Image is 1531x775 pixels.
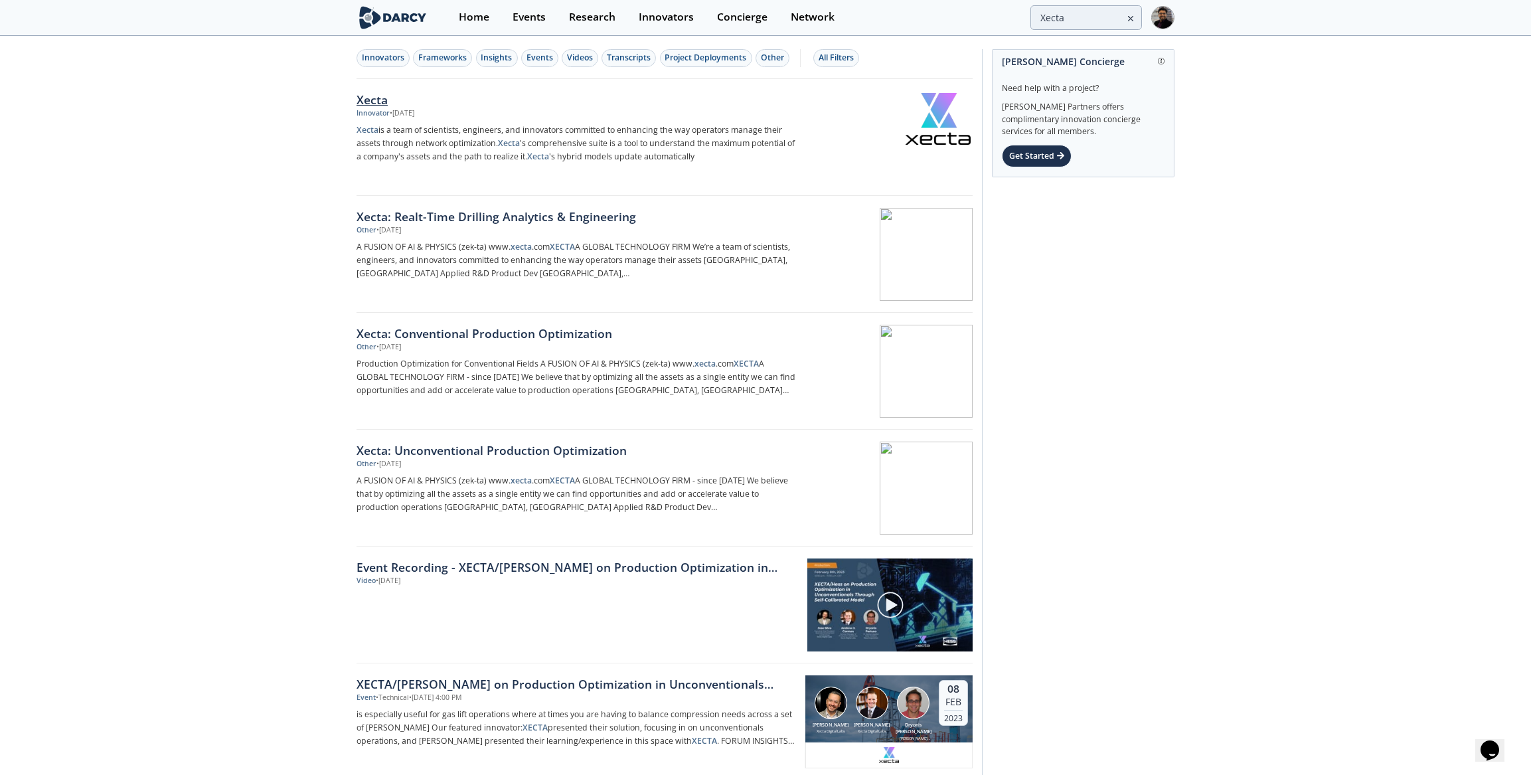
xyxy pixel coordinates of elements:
div: Other [357,342,376,353]
div: Innovator [357,108,390,119]
div: Innovators [639,12,694,23]
a: Xecta: Unconventional Production Optimization Other •[DATE] A FUSION OF AI & PHYSICS (zek-ta) www... [357,430,973,547]
div: • [DATE] [376,576,400,586]
div: Video [357,576,376,586]
div: Other [357,225,376,236]
a: Xecta: Conventional Production Optimization Other •[DATE] Production Optimization for Conventiona... [357,313,973,430]
button: Other [756,49,789,67]
button: Transcripts [602,49,656,67]
div: • [DATE] [376,225,401,236]
div: Xecta: Realt-Time Drilling Analytics & Engineering [357,208,796,225]
div: 2023 [944,710,963,723]
button: Events [521,49,558,67]
div: Home [459,12,489,23]
div: [PERSON_NAME] [810,722,851,729]
p: A FUSION OF AI & PHYSICS (zek-ta) www. .com A GLOBAL TECHNOLOGY FIRM - since [DATE] We believe th... [357,474,796,514]
p: is a team of scientists, engineers, and innovators committed to enhancing the way operators manag... [357,124,796,163]
strong: XECTA [550,241,575,252]
div: Xecta Digital Labs [851,729,892,734]
strong: Xecta [498,137,520,149]
button: Innovators [357,49,410,67]
div: [PERSON_NAME] Concierge [1002,50,1165,73]
div: Transcripts [607,52,651,64]
input: Advanced Search [1030,5,1142,30]
strong: xecta [511,475,532,486]
div: Get Started [1002,145,1072,167]
div: Concierge [717,12,767,23]
div: Xecta Digital Labs [810,729,851,734]
img: play-chapters-gray.svg [876,591,904,619]
div: Other [357,459,376,470]
button: Frameworks [413,49,472,67]
div: [PERSON_NAME] Partners offers complimentary innovation concierge services for all members. [1002,94,1165,138]
div: Research [569,12,615,23]
strong: xecta [694,358,716,369]
a: Xecta: Realt-Time Drilling Analytics & Engineering Other •[DATE] A FUSION OF AI & PHYSICS (zek-ta... [357,196,973,313]
img: Andrew Corman [856,687,888,719]
div: Event [357,693,376,703]
div: Xecta [357,91,796,108]
strong: xecta [511,241,532,252]
img: Jose Silva [815,687,847,719]
div: [PERSON_NAME] Corporation [893,736,934,741]
img: Profile [1151,6,1174,29]
div: Frameworks [418,52,467,64]
div: XECTA/[PERSON_NAME] on Production Optimization in Unconventionals Through Self-Calibrated Models [357,675,796,693]
strong: Xecta [357,124,378,135]
button: All Filters [813,49,859,67]
div: Other [761,52,784,64]
div: Videos [567,52,593,64]
a: Xecta Innovator •[DATE] Xectais a team of scientists, engineers, and innovators committed to enha... [357,79,973,196]
strong: XECTA [550,475,575,486]
div: Project Deployments [665,52,747,64]
strong: XECTA [692,735,717,746]
div: • [DATE] [376,459,401,470]
strong: XECTA [734,358,759,369]
div: Insights [481,52,513,64]
img: information.svg [1158,58,1165,65]
div: 08 [944,683,963,696]
div: Xecta: Unconventional Production Optimization [357,442,796,459]
img: Xecta [906,93,971,145]
strong: Xecta [527,151,549,162]
p: Production Optimization for Conventional Fields A FUSION OF AI & PHYSICS (zek-ta) www. .com A GLO... [357,357,796,397]
div: Xecta: Conventional Production Optimization [357,325,796,342]
button: Videos [562,49,598,67]
div: All Filters [819,52,854,64]
div: Dryonis [PERSON_NAME] [893,722,934,736]
div: • [DATE] [390,108,414,119]
button: Insights [476,49,518,67]
button: Project Deployments [660,49,752,67]
img: 1673393216460-xecta%201.png [879,747,900,763]
strong: XECTA [523,722,548,733]
div: Need help with a project? [1002,73,1165,94]
img: logo-wide.svg [357,6,429,29]
p: is especially useful for gas lift operations where at times you are having to balance compression... [357,708,796,748]
div: Innovators [362,52,404,64]
a: Event Recording - XECTA/[PERSON_NAME] on Production Optimization in Unconventionals Through Self-... [357,559,798,576]
img: Dryonis Pertuso Rodriguez [897,687,929,719]
div: Events [526,52,553,64]
p: A FUSION OF AI & PHYSICS (zek-ta) www. .com A GLOBAL TECHNOLOGY FIRM We’re a team of scientists, ... [357,240,796,280]
div: Network [791,12,835,23]
div: • Technical • [DATE] 4:00 PM [376,693,461,703]
iframe: chat widget [1475,722,1518,762]
div: [PERSON_NAME] [851,722,892,729]
div: Feb [944,696,963,708]
div: • [DATE] [376,342,401,353]
div: Events [513,12,546,23]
